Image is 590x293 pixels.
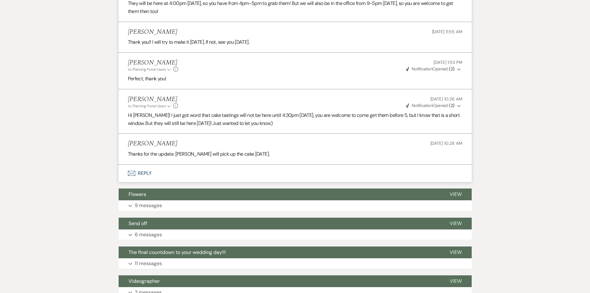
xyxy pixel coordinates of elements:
button: 11 messages [119,258,472,269]
button: View [440,218,472,229]
h5: [PERSON_NAME] [128,28,177,36]
span: Opened [406,103,455,108]
strong: ( 2 ) [449,66,454,72]
p: Thanks for the update. [PERSON_NAME] will pick up the cake [DATE]. [128,150,462,158]
button: Flowers [119,189,440,200]
span: Videographer [129,278,160,284]
span: [DATE] 10:26 AM [430,96,462,102]
button: Videographer [119,275,440,287]
span: Opened [406,66,455,72]
p: 6 messages [135,231,162,239]
span: View [450,191,462,198]
span: Notification [412,103,432,108]
button: View [440,246,472,258]
p: 11 messages [135,260,162,268]
span: Notification [412,66,432,72]
span: The final countdown to your wedding day!!! [129,249,226,255]
span: View [450,249,462,255]
strong: ( 2 ) [449,103,454,108]
span: to: Planning Portal Users [128,104,166,109]
button: Reply [119,165,472,182]
span: to: Planning Portal Users [128,67,166,72]
button: 9 messages [119,200,472,211]
p: Perfect, thank you! [128,75,462,83]
span: [DATE] 1:53 PM [434,60,462,65]
p: Hi [PERSON_NAME]! I just got word that cake tastings will not be here until 4:30pm [DATE], you ar... [128,111,462,127]
button: to: Planning Portal Users [128,103,172,109]
button: NotificationOpened (2) [405,102,462,109]
button: NotificationOpened (2) [405,66,462,72]
button: 6 messages [119,229,472,240]
p: 9 messages [135,202,162,210]
span: [DATE] 10:28 AM [430,140,462,146]
button: Send off [119,218,440,229]
button: to: Planning Portal Users [128,67,172,72]
span: Flowers [129,191,146,198]
button: The final countdown to your wedding day!!! [119,246,440,258]
span: Send off [129,220,147,227]
button: View [440,275,472,287]
span: View [450,220,462,227]
h5: [PERSON_NAME] [128,140,177,148]
p: Thank you!! I will try to make it [DATE]. If not, see you [DATE]. [128,38,462,46]
span: [DATE] 11:55 AM [432,29,462,34]
h5: [PERSON_NAME] [128,59,178,67]
button: View [440,189,472,200]
span: View [450,278,462,284]
h5: [PERSON_NAME] [128,95,178,103]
